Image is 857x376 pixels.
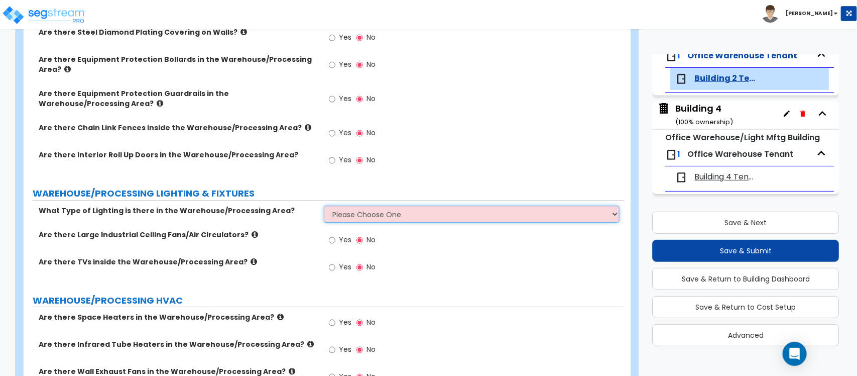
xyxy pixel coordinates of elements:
[329,155,335,166] input: Yes
[687,148,793,160] span: Office Warehouse Tenant
[339,262,351,272] span: Yes
[652,240,839,262] button: Save & Submit
[39,54,316,74] label: Are there Equipment Protection Bollards in the Warehouse/Processing Area?
[675,102,733,128] div: Building 4
[356,32,363,43] input: No
[694,73,757,84] span: Building 2 Tenant
[657,102,733,128] span: Building 4
[305,124,311,131] i: click for more info!
[677,148,680,160] span: 1
[675,73,687,85] img: door.png
[366,155,376,165] span: No
[652,324,839,346] button: Advanced
[39,206,316,216] label: What Type of Lighting is there in the Warehouse/Processing Area?
[157,100,163,107] i: click for more info!
[39,27,316,37] label: Are there Steel Diamond Plating Covering on Walls?
[39,230,316,240] label: Are there Large Industrial Ceiling Fans/Air Circulators?
[339,59,351,69] span: Yes
[329,93,335,105] input: Yes
[251,258,257,265] i: click for more info!
[339,344,351,354] span: Yes
[329,235,335,246] input: Yes
[277,313,284,321] i: click for more info!
[675,117,733,127] small: ( 100 % ownership)
[694,171,757,183] span: Building 4 Tenant
[783,342,807,366] div: Open Intercom Messenger
[366,235,376,245] span: No
[289,367,295,375] i: click for more info!
[356,317,363,328] input: No
[33,294,625,307] label: WAREHOUSE/PROCESSING HVAC
[64,65,71,73] i: click for more info!
[356,344,363,355] input: No
[366,344,376,354] span: No
[339,128,351,138] span: Yes
[329,59,335,70] input: Yes
[39,88,316,109] label: Are there Equipment Protection Guardrails in the Warehouse/Processing Area?
[339,93,351,104] span: Yes
[366,59,376,69] span: No
[356,59,363,70] input: No
[652,296,839,318] button: Save & Return to Cost Setup
[657,102,670,115] img: building.svg
[366,32,376,42] span: No
[329,344,335,355] input: Yes
[762,5,779,23] img: avatar.png
[687,50,797,61] span: Office Warehouse Tenant
[356,128,363,139] input: No
[665,50,677,62] img: door.png
[339,155,351,165] span: Yes
[39,123,316,133] label: Are there Chain Link Fences inside the Warehouse/Processing Area?
[356,235,363,246] input: No
[356,262,363,273] input: No
[240,28,247,36] i: click for more info!
[677,50,680,61] span: 1
[39,339,316,349] label: Are there Infrared Tube Heaters in the Warehouse/Processing Area?
[339,235,351,245] span: Yes
[652,268,839,290] button: Save & Return to Building Dashboard
[665,132,820,143] small: Office Warehouse/Light Mftg Building
[33,187,625,200] label: WAREHOUSE/PROCESSING LIGHTING & FIXTURES
[329,317,335,328] input: Yes
[2,5,87,25] img: logo_pro_r.png
[39,312,316,322] label: Are there Space Heaters in the Warehouse/Processing Area?
[329,262,335,273] input: Yes
[366,93,376,104] span: No
[786,10,833,17] b: [PERSON_NAME]
[675,171,687,183] img: door.png
[329,128,335,139] input: Yes
[356,93,363,105] input: No
[339,32,351,42] span: Yes
[356,155,363,166] input: No
[39,257,316,267] label: Are there TVs inside the Warehouse/Processing Area?
[339,317,351,327] span: Yes
[329,32,335,43] input: Yes
[39,150,316,160] label: Are there Interior Roll Up Doors in the Warehouse/Processing Area?
[307,340,314,348] i: click for more info!
[652,212,839,234] button: Save & Next
[252,231,258,238] i: click for more info!
[366,128,376,138] span: No
[665,149,677,161] img: door.png
[366,262,376,272] span: No
[366,317,376,327] span: No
